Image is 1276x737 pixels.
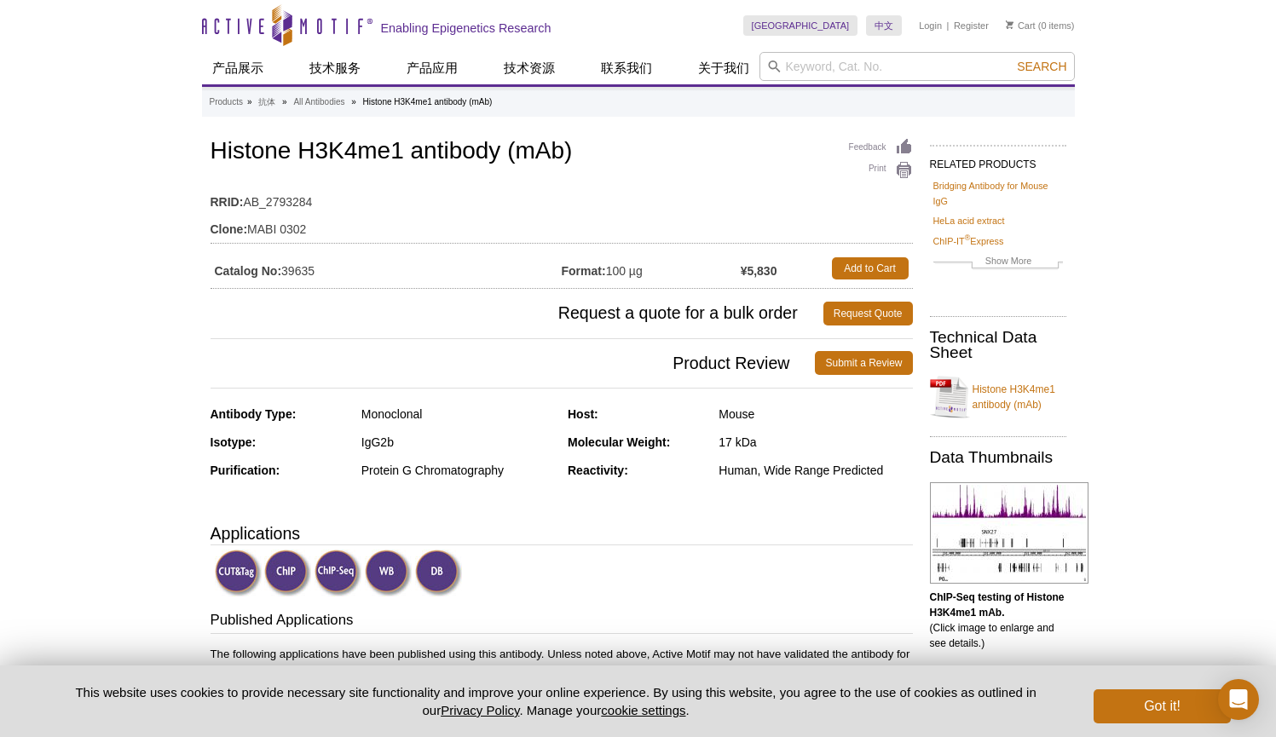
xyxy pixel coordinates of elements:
[211,521,913,546] h3: Applications
[930,330,1066,360] h2: Technical Data Sheet
[849,138,913,157] a: Feedback
[1012,59,1071,74] button: Search
[211,222,248,237] strong: Clone:
[832,257,909,279] a: Add to Cart
[282,97,287,107] li: »
[211,435,257,449] strong: Isotype:
[562,263,606,279] strong: Format:
[381,20,551,36] h2: Enabling Epigenetics Research
[211,253,562,284] td: 39635
[247,97,252,107] li: »
[258,95,275,110] a: 抗体
[46,683,1066,719] p: This website uses cookies to provide necessary site functionality and improve your online experie...
[823,302,913,325] a: Request Quote
[211,407,297,421] strong: Antibody Type:
[1006,20,1013,29] img: Your Cart
[315,550,361,596] img: ChIP-Seq Validated
[930,450,1066,465] h2: Data Thumbnails
[719,463,912,478] div: Human, Wide Range Predicted
[415,550,462,596] img: Dot Blot Validated
[211,302,823,325] span: Request a quote for a bulk order
[211,194,244,210] strong: RRID:
[930,482,1088,584] img: Histone H3K4me1 antibody (mAb) tested by ChIP-Seq.
[351,97,356,107] li: »
[396,52,468,84] a: 产品应用
[930,590,1066,651] p: (Click image to enlarge and see details.)
[591,52,662,84] a: 联系我们
[815,351,912,375] a: Submit a Review
[930,145,1066,176] h2: RELATED PRODUCTS
[211,610,913,634] h3: Published Applications
[568,407,598,421] strong: Host:
[919,20,942,32] a: Login
[299,52,371,84] a: 技术服务
[1218,679,1259,720] div: Open Intercom Messenger
[741,263,777,279] strong: ¥5,830
[211,211,913,239] td: MABI 0302
[954,20,989,32] a: Register
[933,233,1004,249] a: ChIP-IT®Express
[930,371,1066,423] a: Histone H3K4me1 antibody (mAb)
[202,52,274,84] a: 产品展示
[1017,60,1066,73] span: Search
[688,52,759,84] a: 关于我们
[363,97,493,107] li: Histone H3K4me1 antibody (mAb)
[211,351,816,375] span: Product Review
[361,435,555,450] div: IgG2b
[264,550,311,596] img: ChIP Validated
[719,435,912,450] div: 17 kDa
[1006,15,1075,36] li: (0 items)
[933,253,1063,273] a: Show More
[568,464,628,477] strong: Reactivity:
[361,463,555,478] div: Protein G Chromatography
[743,15,858,36] a: [GEOGRAPHIC_DATA]
[211,138,913,167] h1: Histone H3K4me1 antibody (mAb)
[933,213,1005,228] a: HeLa acid extract
[215,263,282,279] strong: Catalog No:
[210,95,243,110] a: Products
[1006,20,1036,32] a: Cart
[933,178,1063,209] a: Bridging Antibody for Mouse IgG
[719,406,912,422] div: Mouse
[930,591,1065,619] b: ChIP-Seq testing of Histone H3K4me1 mAb.
[947,15,950,36] li: |
[866,15,902,36] a: 中文
[293,95,344,110] a: All Antibodies
[965,233,971,242] sup: ®
[568,435,670,449] strong: Molecular Weight:
[211,184,913,211] td: AB_2793284
[441,703,519,717] a: Privacy Policy
[759,52,1075,81] input: Keyword, Cat. No.
[365,550,412,596] img: Western Blot Validated
[601,703,685,717] button: cookie settings
[1094,689,1230,723] button: Got it!
[494,52,565,84] a: 技术资源
[562,253,741,284] td: 100 µg
[215,550,262,596] img: CUT&Tag Validated
[361,406,555,422] div: Monoclonal
[849,161,913,180] a: Print
[211,464,280,477] strong: Purification:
